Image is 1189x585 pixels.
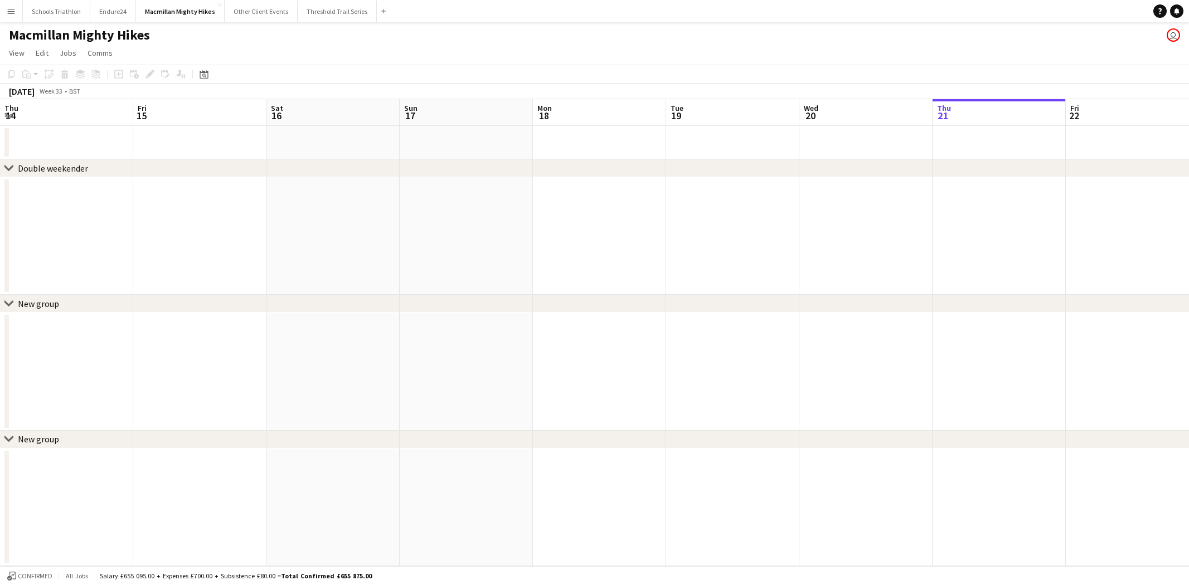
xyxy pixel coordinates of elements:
[83,46,117,60] a: Comms
[69,87,80,95] div: BST
[804,103,818,113] span: Wed
[935,109,951,122] span: 21
[18,298,59,309] div: New group
[31,46,53,60] a: Edit
[23,1,90,22] button: Schools Triathlon
[37,87,65,95] span: Week 33
[9,86,35,97] div: [DATE]
[136,1,225,22] button: Macmillan Mighty Hikes
[269,109,283,122] span: 16
[402,109,418,122] span: 17
[9,48,25,58] span: View
[18,572,52,580] span: Confirmed
[100,572,372,580] div: Salary £655 095.00 + Expenses £700.00 + Subsistence £80.00 =
[1070,103,1079,113] span: Fri
[90,1,136,22] button: Endure24
[225,1,298,22] button: Other Client Events
[537,103,552,113] span: Mon
[9,27,150,43] h1: Macmillan Mighty Hikes
[18,433,59,445] div: New group
[138,103,147,113] span: Fri
[404,103,418,113] span: Sun
[18,163,88,174] div: Double weekender
[937,103,951,113] span: Thu
[60,48,76,58] span: Jobs
[55,46,81,60] a: Jobs
[1069,109,1079,122] span: 22
[281,572,372,580] span: Total Confirmed £655 875.00
[64,572,90,580] span: All jobs
[802,109,818,122] span: 20
[1167,28,1180,42] app-user-avatar: Liz Sutton
[136,109,147,122] span: 15
[536,109,552,122] span: 18
[298,1,377,22] button: Threshold Trail Series
[669,109,683,122] span: 19
[88,48,113,58] span: Comms
[6,570,54,582] button: Confirmed
[671,103,683,113] span: Tue
[271,103,283,113] span: Sat
[36,48,48,58] span: Edit
[3,109,18,122] span: 14
[4,103,18,113] span: Thu
[4,46,29,60] a: View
